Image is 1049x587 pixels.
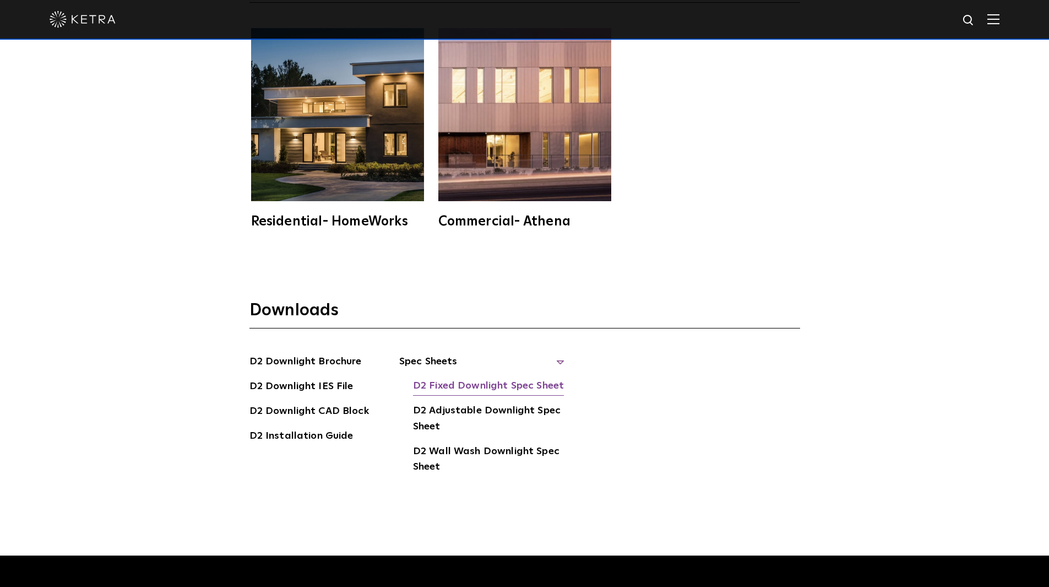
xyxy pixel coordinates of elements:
[249,379,354,396] a: D2 Downlight IES File
[438,215,611,228] div: Commercial- Athena
[251,215,424,228] div: Residential- HomeWorks
[987,14,999,24] img: Hamburger%20Nav.svg
[249,28,426,228] a: Residential- HomeWorks
[249,403,369,421] a: D2 Downlight CAD Block
[437,28,613,228] a: Commercial- Athena
[413,444,564,477] a: D2 Wall Wash Downlight Spec Sheet
[438,28,611,201] img: athena-square
[249,354,362,371] a: D2 Downlight Brochure
[50,11,116,28] img: ketra-logo-2019-white
[399,354,564,378] span: Spec Sheets
[413,378,564,396] a: D2 Fixed Downlight Spec Sheet
[249,428,354,446] a: D2 Installation Guide
[962,14,976,28] img: search icon
[413,403,564,437] a: D2 Adjustable Downlight Spec Sheet
[251,28,424,201] img: homeworks_hero
[249,300,800,328] h3: Downloads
